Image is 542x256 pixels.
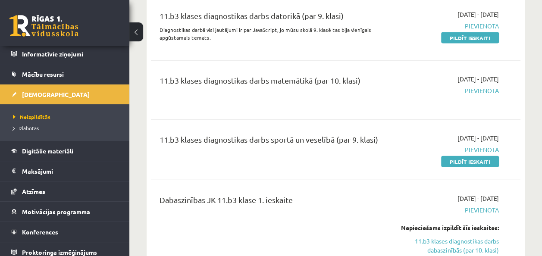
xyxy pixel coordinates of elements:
[11,64,119,84] a: Mācību resursi
[160,26,382,41] p: Diagnostikas darbā visi jautājumi ir par JavaScript, jo mūsu skolā 9. klasē tas bija vienīgais ap...
[11,222,119,242] a: Konferences
[395,237,499,255] a: 11.b3 klases diagnostikas darbs dabaszinībās (par 10. klasi)
[160,10,382,26] div: 11.b3 klases diagnostikas darbs datorikā (par 9. klasi)
[160,75,382,91] div: 11.b3 klases diagnostikas darbs matemātikā (par 10. klasi)
[441,156,499,167] a: Pildīt ieskaiti
[22,44,119,64] legend: Informatīvie ziņojumi
[22,147,73,155] span: Digitālie materiāli
[160,134,382,150] div: 11.b3 klases diagnostikas darbs sportā un veselībā (par 9. klasi)
[395,206,499,215] span: Pievienota
[22,228,58,236] span: Konferences
[11,141,119,161] a: Digitālie materiāli
[11,84,119,104] a: [DEMOGRAPHIC_DATA]
[22,208,90,215] span: Motivācijas programma
[11,161,119,181] a: Maksājumi
[457,134,499,143] span: [DATE] - [DATE]
[13,124,121,132] a: Izlabotās
[11,181,119,201] a: Atzīmes
[13,113,121,121] a: Neizpildītās
[22,248,97,256] span: Proktoringa izmēģinājums
[22,187,45,195] span: Atzīmes
[457,75,499,84] span: [DATE] - [DATE]
[441,32,499,44] a: Pildīt ieskaiti
[395,223,499,232] div: Nepieciešams izpildīt šīs ieskaites:
[11,202,119,222] a: Motivācijas programma
[395,145,499,154] span: Pievienota
[395,86,499,95] span: Pievienota
[9,15,78,37] a: Rīgas 1. Tālmācības vidusskola
[160,194,382,210] div: Dabaszinības JK 11.b3 klase 1. ieskaite
[22,91,90,98] span: [DEMOGRAPHIC_DATA]
[13,113,50,120] span: Neizpildītās
[22,70,64,78] span: Mācību resursi
[22,161,119,181] legend: Maksājumi
[457,10,499,19] span: [DATE] - [DATE]
[13,125,39,131] span: Izlabotās
[457,194,499,203] span: [DATE] - [DATE]
[395,22,499,31] span: Pievienota
[11,44,119,64] a: Informatīvie ziņojumi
